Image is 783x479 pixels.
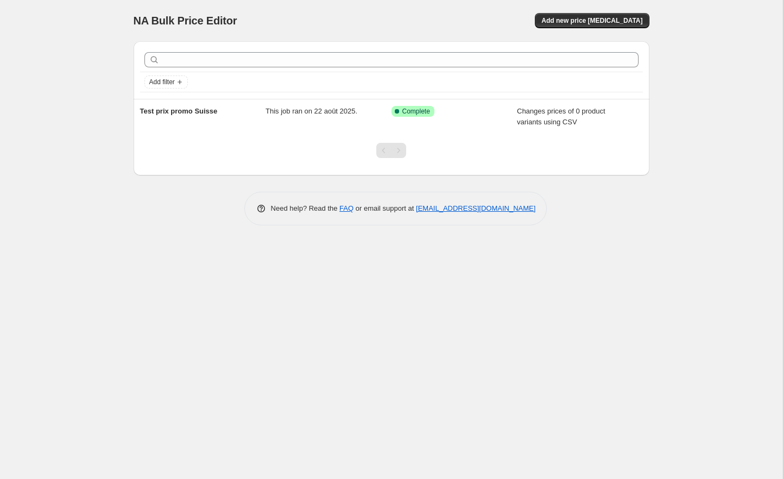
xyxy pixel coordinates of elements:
span: Complete [402,107,430,116]
nav: Pagination [376,143,406,158]
button: Add new price [MEDICAL_DATA] [535,13,649,28]
span: This job ran on 22 août 2025. [266,107,357,115]
button: Add filter [144,75,188,89]
span: Need help? Read the [271,204,340,212]
span: NA Bulk Price Editor [134,15,237,27]
span: Changes prices of 0 product variants using CSV [517,107,605,126]
a: [EMAIL_ADDRESS][DOMAIN_NAME] [416,204,535,212]
span: Test prix promo Suisse [140,107,218,115]
span: Add new price [MEDICAL_DATA] [541,16,642,25]
span: or email support at [353,204,416,212]
a: FAQ [339,204,353,212]
span: Add filter [149,78,175,86]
